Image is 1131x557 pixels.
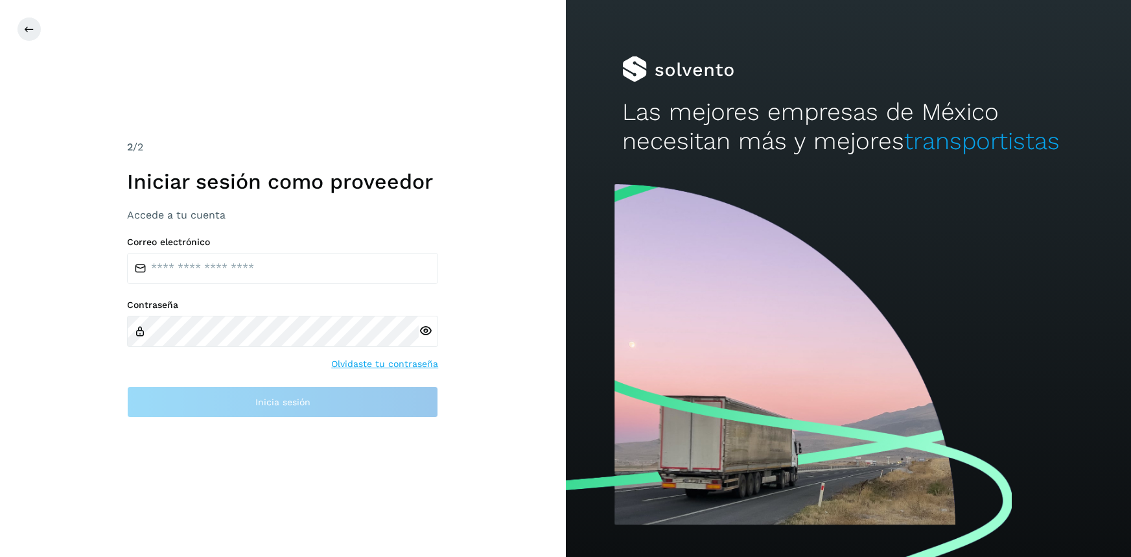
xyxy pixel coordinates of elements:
[127,139,438,155] div: /2
[127,237,438,248] label: Correo electrónico
[127,141,133,153] span: 2
[904,127,1060,155] span: transportistas
[127,169,438,194] h1: Iniciar sesión como proveedor
[255,397,310,407] span: Inicia sesión
[127,386,438,418] button: Inicia sesión
[622,98,1075,156] h2: Las mejores empresas de México necesitan más y mejores
[331,357,438,371] a: Olvidaste tu contraseña
[127,300,438,311] label: Contraseña
[127,209,438,221] h3: Accede a tu cuenta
